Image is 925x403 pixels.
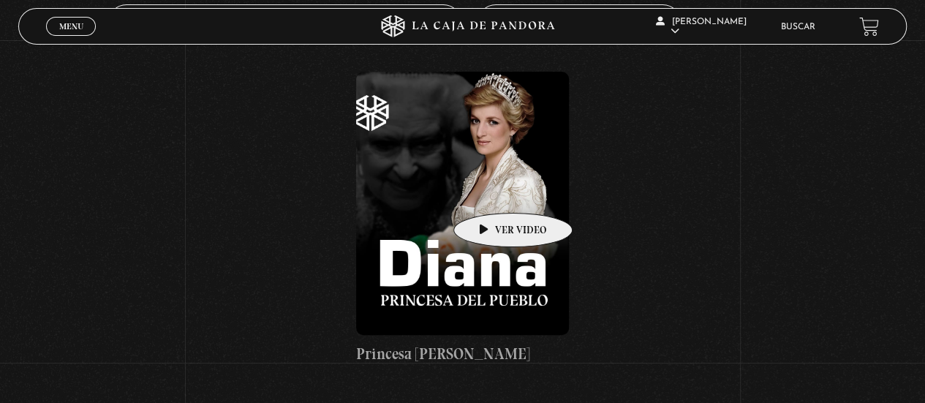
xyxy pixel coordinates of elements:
[356,72,569,366] a: Princesa [PERSON_NAME]
[54,34,88,45] span: Cerrar
[859,17,879,37] a: View your shopping cart
[356,342,569,366] h4: Princesa [PERSON_NAME]
[656,18,747,36] span: [PERSON_NAME]
[59,22,83,31] span: Menu
[781,23,815,31] a: Buscar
